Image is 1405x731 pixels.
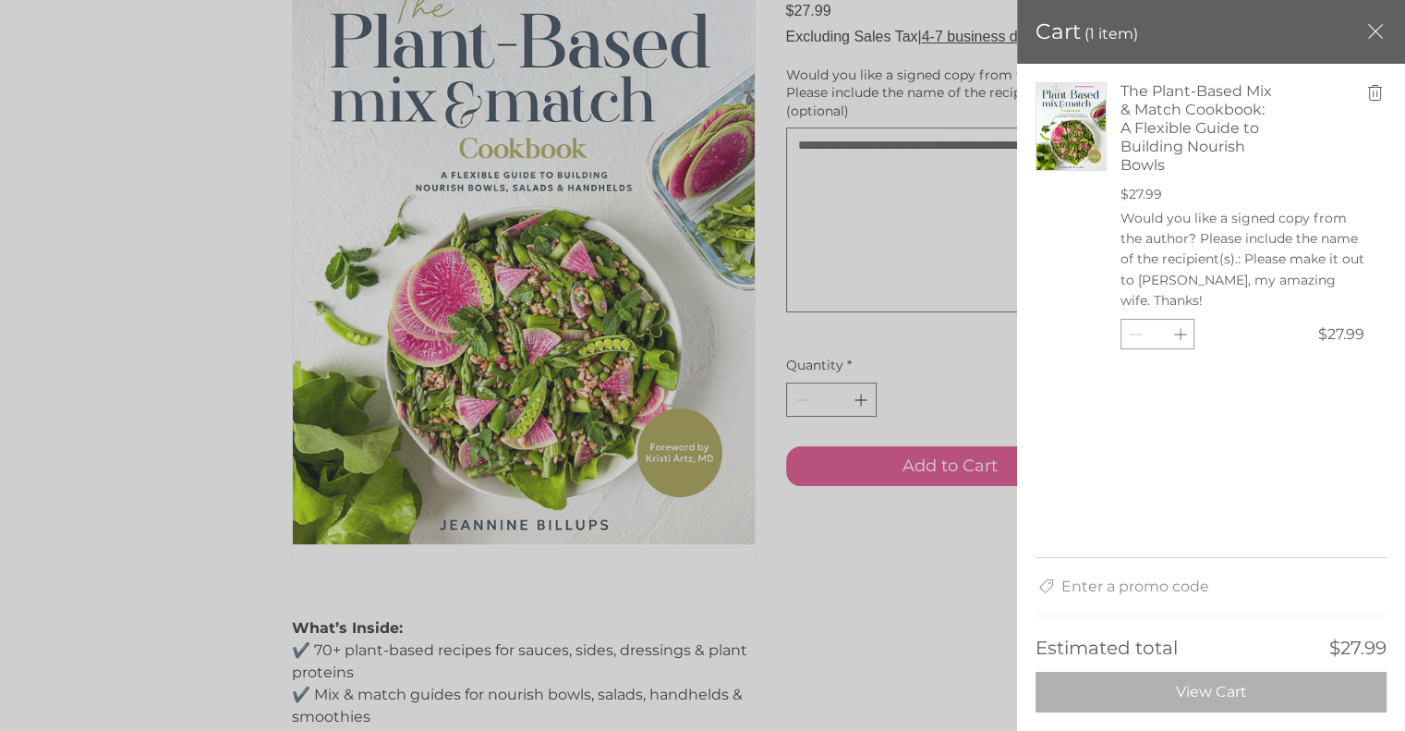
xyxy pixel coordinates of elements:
button: Enter a promo code [1036,577,1387,597]
button: Decrement [1121,320,1148,348]
img: The Plant-Based Mix & Match Cookbook: A Flexible Guide to Building Nourish Bowls [1036,83,1106,170]
h3: Estimated total [1036,635,1329,661]
div: $27.99 [1318,324,1364,345]
span: View Cart [1176,683,1247,701]
span: $27.99 [1329,635,1387,661]
span: Would you like a signed copy from the author? Please include the name of the recipient(s).: Pleas... [1120,210,1364,310]
span: (1 item) [1084,25,1138,43]
button: remove The Plant-Based Mix & Match Cookbook: A Flexible Guide to Building Nourish Bowls from the ... [1364,82,1387,107]
button: Close cart [1364,18,1387,44]
button: Increment [1167,320,1193,348]
h2: Cart [1036,18,1081,44]
fieldset: Quantity [1120,319,1194,351]
input: Choose quantity [1148,320,1166,348]
span: Enter a promo code [1061,577,1209,597]
a: The Plant-Based Mix & Match Cookbook: A Flexible Guide to Building Nourish Bowls [1120,82,1277,175]
button: View Cart [1036,672,1387,713]
span: $27.99 [1120,186,1162,204]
